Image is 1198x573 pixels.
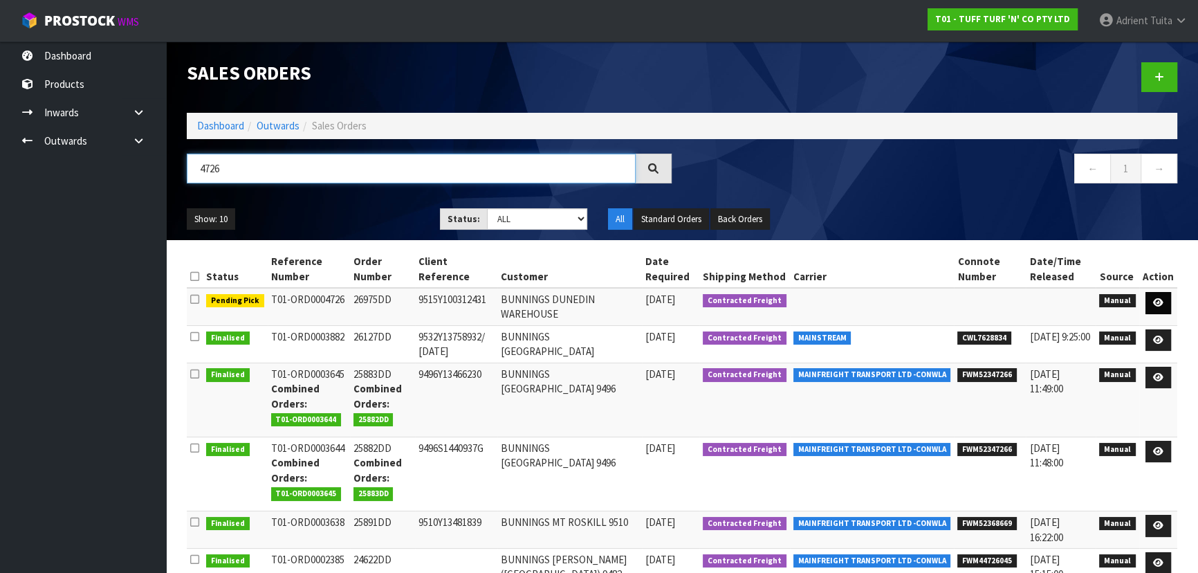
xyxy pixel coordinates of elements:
[497,363,642,437] td: BUNNINGS [GEOGRAPHIC_DATA] 9496
[793,554,951,568] span: MAINFREIGHT TRANSPORT LTD -CONWLA
[350,511,415,549] td: 25891DD
[187,208,235,230] button: Show: 10
[448,213,480,225] strong: Status:
[1096,251,1139,288] th: Source
[206,368,250,382] span: Finalised
[692,154,1177,188] nav: Page navigation
[415,288,497,325] td: 9515Y100312431
[793,368,951,382] span: MAINFREIGHT TRANSPORT LTD -CONWLA
[608,208,632,230] button: All
[957,331,1011,345] span: CWL7628834
[203,251,268,288] th: Status
[350,437,415,511] td: 25882DD
[268,288,350,325] td: T01-ORD0004726
[206,443,250,457] span: Finalised
[793,443,951,457] span: MAINFREIGHT TRANSPORT LTD -CONWLA
[312,119,367,132] span: Sales Orders
[703,517,786,531] span: Contracted Freight
[415,511,497,549] td: 9510Y13481839
[1026,251,1096,288] th: Date/Time Released
[645,293,675,306] span: [DATE]
[118,15,139,28] small: WMS
[957,517,1017,531] span: FWM52368669
[271,456,320,484] strong: Combined Orders:
[1074,154,1111,183] a: ←
[268,325,350,363] td: T01-ORD0003882
[497,511,642,549] td: BUNNINGS MT ROSKILL 9510
[206,294,264,308] span: Pending Pick
[1110,154,1141,183] a: 1
[957,443,1017,457] span: FWM52347266
[257,119,299,132] a: Outwards
[353,413,394,427] span: 25882DD
[187,62,672,83] h1: Sales Orders
[350,325,415,363] td: 26127DD
[271,382,320,410] strong: Combined Orders:
[197,119,244,132] a: Dashboard
[957,554,1017,568] span: FWM44726045
[1029,330,1089,343] span: [DATE] 9:25:00
[703,554,786,568] span: Contracted Freight
[1116,14,1148,27] span: Adrient
[790,251,955,288] th: Carrier
[415,363,497,437] td: 9496Y13466230
[1141,154,1177,183] a: →
[497,437,642,511] td: BUNNINGS [GEOGRAPHIC_DATA] 9496
[350,363,415,437] td: 25883DD
[1029,367,1062,395] span: [DATE] 11:49:00
[645,516,675,529] span: [DATE]
[1099,517,1136,531] span: Manual
[206,554,250,568] span: Finalised
[187,154,636,183] input: Search sales orders
[271,413,342,427] span: T01-ORD0003644
[645,553,675,566] span: [DATE]
[703,294,786,308] span: Contracted Freight
[703,443,786,457] span: Contracted Freight
[206,517,250,531] span: Finalised
[268,363,350,437] td: T01-ORD0003645
[415,251,497,288] th: Client Reference
[1099,554,1136,568] span: Manual
[645,330,675,343] span: [DATE]
[793,517,951,531] span: MAINFREIGHT TRANSPORT LTD -CONWLA
[497,325,642,363] td: BUNNINGS [GEOGRAPHIC_DATA]
[703,331,786,345] span: Contracted Freight
[415,437,497,511] td: 9496S1440937G
[268,437,350,511] td: T01-ORD0003644
[954,251,1026,288] th: Connote Number
[935,13,1070,25] strong: T01 - TUFF TURF 'N' CO PTY LTD
[268,251,350,288] th: Reference Number
[1029,442,1062,469] span: [DATE] 11:48:00
[350,288,415,325] td: 26975DD
[21,12,38,29] img: cube-alt.png
[268,511,350,549] td: T01-ORD0003638
[350,251,415,288] th: Order Number
[497,251,642,288] th: Customer
[353,382,402,410] strong: Combined Orders:
[271,487,342,501] span: T01-ORD0003645
[1099,294,1136,308] span: Manual
[497,288,642,325] td: BUNNINGS DUNEDIN WAREHOUSE
[1099,368,1136,382] span: Manual
[415,325,497,363] td: 9532Y13758932/ [DATE]
[1139,251,1177,288] th: Action
[206,331,250,345] span: Finalised
[793,331,851,345] span: MAINSTREAM
[1099,443,1136,457] span: Manual
[44,12,115,30] span: ProStock
[642,251,699,288] th: Date Required
[1150,14,1172,27] span: Tuita
[634,208,709,230] button: Standard Orders
[957,368,1017,382] span: FWM52347266
[645,367,675,381] span: [DATE]
[699,251,790,288] th: Shipping Method
[353,487,394,501] span: 25883DD
[710,208,770,230] button: Back Orders
[1029,516,1062,543] span: [DATE] 16:22:00
[353,456,402,484] strong: Combined Orders:
[703,368,786,382] span: Contracted Freight
[1099,331,1136,345] span: Manual
[645,442,675,455] span: [DATE]
[928,8,1078,30] a: T01 - TUFF TURF 'N' CO PTY LTD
